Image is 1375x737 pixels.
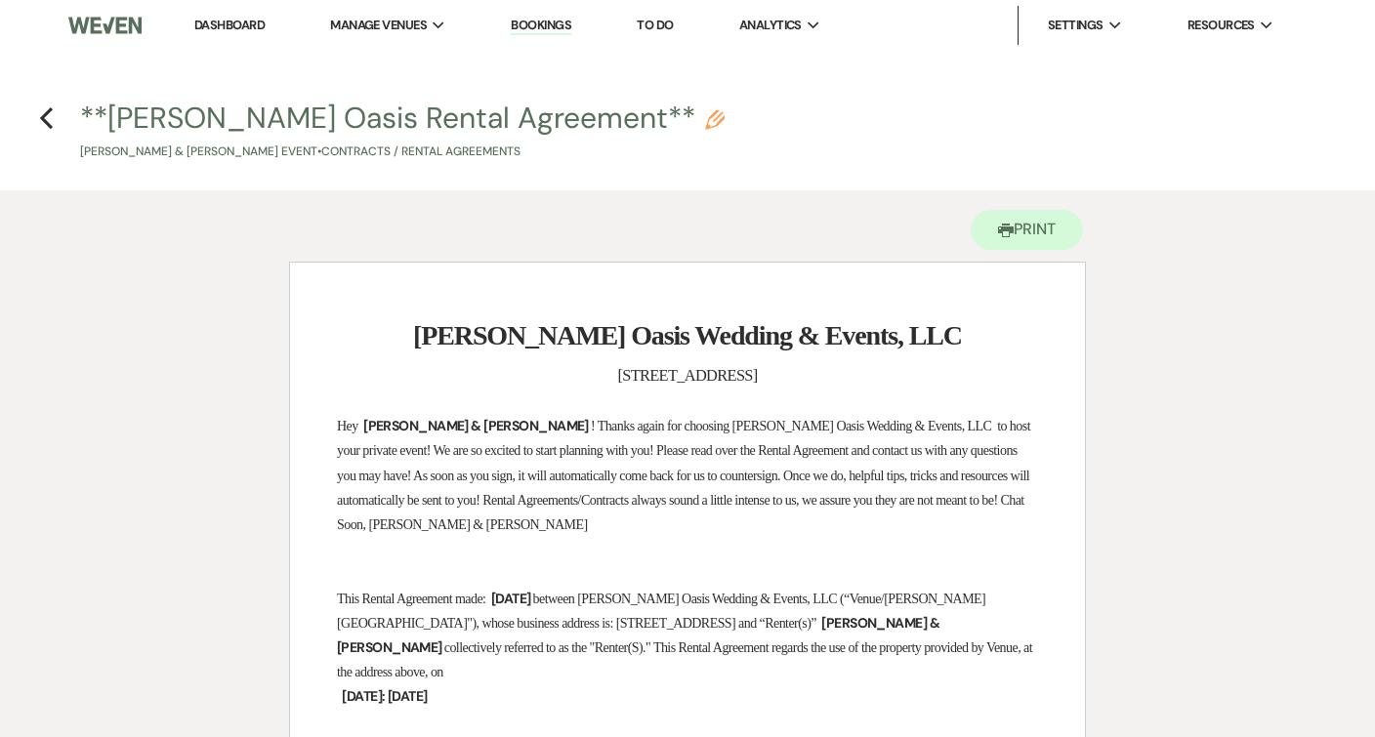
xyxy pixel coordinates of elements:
a: To Do [637,17,673,33]
span: Settings [1048,16,1104,35]
span: ! Thanks again for choosing [PERSON_NAME] Oasis Wedding & Events, LLC to host your private event!... [337,419,1033,532]
span: This Rental Agreement made: [337,592,485,606]
span: [STREET_ADDRESS] [617,366,757,385]
span: [PERSON_NAME] & [PERSON_NAME] [337,612,939,659]
span: between [PERSON_NAME] Oasis Wedding & Events, LLC (“Venue/[PERSON_NAME][GEOGRAPHIC_DATA]"), whose... [337,592,985,631]
strong: [PERSON_NAME] Oasis Wedding & Events, LLC [413,320,962,350]
span: [DATE] [489,588,533,610]
span: collectively referred to as the "Renter(S)." This Rental Agreement regards the use of the propert... [337,640,1035,679]
a: Dashboard [194,17,265,33]
span: [DATE]: [DATE] [340,685,429,708]
span: [PERSON_NAME] & [PERSON_NAME] [361,415,591,437]
span: Manage Venues [330,16,427,35]
span: Hey [337,419,358,433]
span: Resources [1187,16,1255,35]
a: Bookings [511,17,571,35]
img: Weven Logo [68,5,142,46]
p: [PERSON_NAME] & [PERSON_NAME] Event • Contracts / Rental Agreements [80,143,725,161]
button: Print [971,210,1083,250]
button: **[PERSON_NAME] Oasis Rental Agreement**[PERSON_NAME] & [PERSON_NAME] Event•Contracts / Rental Ag... [80,103,725,161]
span: Analytics [739,16,802,35]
